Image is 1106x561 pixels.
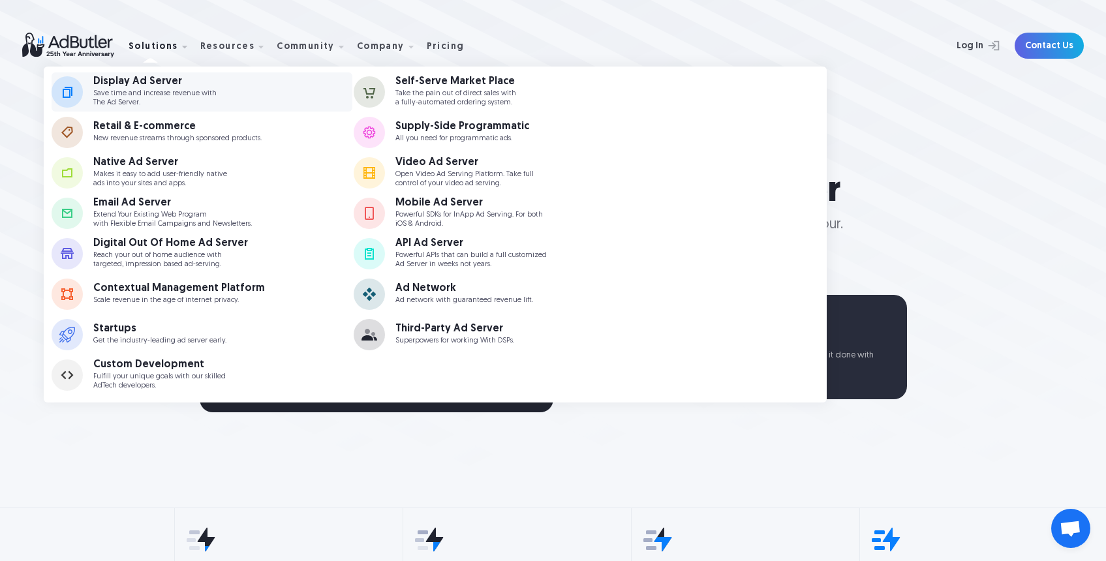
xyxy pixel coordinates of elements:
[93,251,248,268] p: Reach your out of home audience with targeted, impression based ad-serving.
[93,296,265,305] p: Scale revenue in the age of internet privacy.
[395,170,534,187] p: Open Video Ad Serving Platform. Take full control of your video ad serving.
[93,211,252,228] p: Extend Your Existing Web Program with Flexible Email Campaigns and Newsletters.
[427,42,465,52] div: Pricing
[354,72,655,112] a: Self-Serve Market Place Take the pain out of direct sales witha fully-automated ordering system.
[52,275,353,314] a: Contextual Management Platform Scale revenue in the age of internet privacy.
[357,25,424,67] div: Company
[277,25,354,67] div: Community
[129,25,198,67] div: Solutions
[93,170,227,187] p: Makes it easy to add user-friendly native ads into your sites and apps.
[93,134,262,143] p: New revenue streams through sponsored products.
[200,42,255,52] div: Resources
[354,234,655,273] a: API Ad Server Powerful APIs that can build a full customizedAd Server in weeks not years.
[354,113,655,152] a: Supply-Side Programmatic All you need for programmatic ads.
[93,76,217,87] div: Display Ad Server
[357,42,405,52] div: Company
[427,40,475,52] a: Pricing
[93,337,226,345] p: Get the industry-leading ad server early.
[93,121,262,132] div: Retail & E-commerce
[93,157,227,168] div: Native Ad Server
[395,296,533,305] p: Ad network with guaranteed revenue lift.
[52,113,353,152] a: Retail & E-commerce New revenue streams through sponsored products.
[93,198,252,208] div: Email Ad Server
[354,194,655,233] a: Mobile Ad Server Powerful SDKs for InApp Ad Serving. For bothiOS & Android.
[395,211,543,228] p: Powerful SDKs for InApp Ad Serving. For both iOS & Android.
[93,372,226,389] p: Fulfill your unique goals with our skilled AdTech developers.
[52,315,353,354] a: Startups Get the industry-leading ad server early.
[93,89,217,106] p: Save time and increase revenue with The Ad Server.
[93,324,226,334] div: Startups
[52,153,353,192] a: Native Ad Server Makes it easy to add user-friendly nativeads into your sites and apps.
[395,283,533,294] div: Ad Network
[52,356,353,395] a: Custom Development Fulfill your unique goals with our skilledAdTech developers.
[395,337,514,345] p: Superpowers for working With DSPs.
[395,198,543,208] div: Mobile Ad Server
[44,67,827,402] nav: Solutions
[93,359,226,370] div: Custom Development
[1015,33,1084,59] a: Contact Us
[354,275,655,314] a: Ad Network Ad network with guaranteed revenue lift.
[395,324,514,334] div: Third-Party Ad Server
[52,194,353,233] a: Email Ad Server Extend Your Existing Web Programwith Flexible Email Campaigns and Newsletters.
[129,42,178,52] div: Solutions
[395,157,534,168] div: Video Ad Server
[395,134,529,143] p: All you need for programmatic ads.
[395,76,516,87] div: Self-Serve Market Place
[52,234,353,273] a: Digital Out Of Home Ad Server Reach your out of home audience withtargeted, impression based ad-s...
[93,238,248,249] div: Digital Out Of Home Ad Server
[200,25,275,67] div: Resources
[395,251,547,268] p: Powerful APIs that can build a full customized Ad Server in weeks not years.
[354,153,655,192] a: Video Ad Server Open Video Ad Serving Platform. Take fullcontrol of your video ad serving.
[395,89,516,106] p: Take the pain out of direct sales with a fully-automated ordering system.
[93,283,265,294] div: Contextual Management Platform
[395,121,529,132] div: Supply-Side Programmatic
[922,33,1007,59] a: Log In
[354,315,655,354] a: Third-Party Ad Server Superpowers for working With DSPs.
[52,72,353,112] a: Display Ad Server Save time and increase revenue withThe Ad Server.
[395,238,547,249] div: API Ad Server
[277,42,335,52] div: Community
[1051,509,1090,548] a: Open chat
